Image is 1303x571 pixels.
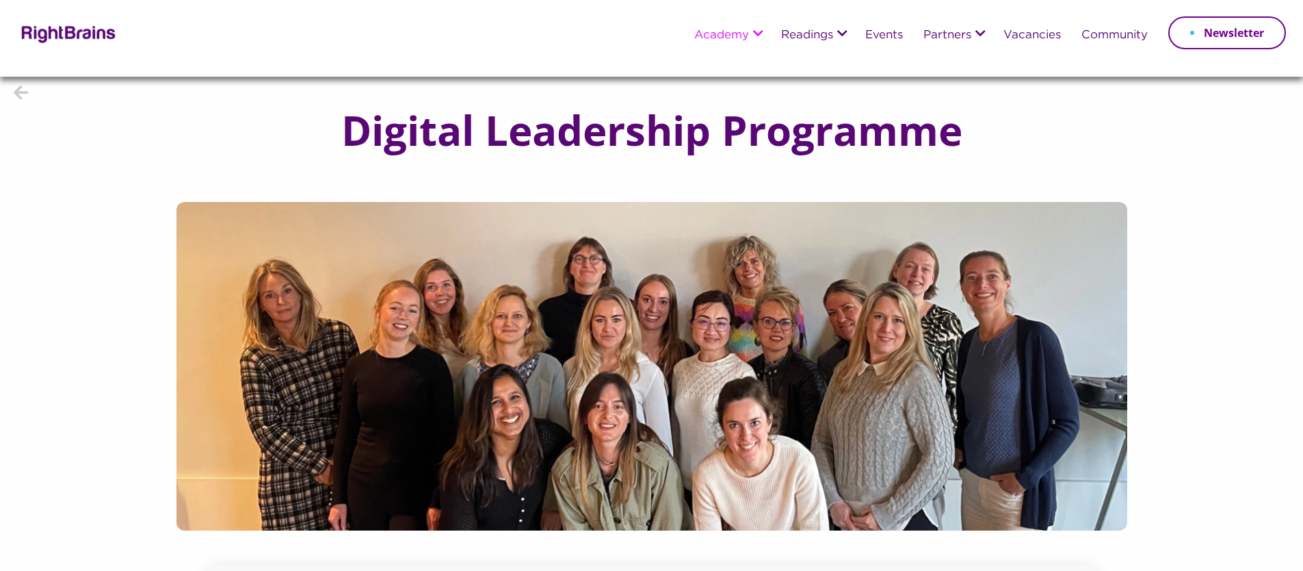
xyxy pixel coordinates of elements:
h1: Digital Leadership Programme [314,107,990,153]
a: Events [865,29,903,42]
a: Community [1081,29,1148,42]
a: Newsletter [1168,16,1286,49]
a: Academy [694,29,749,42]
img: Rightbrains [17,23,116,43]
a: Partners [923,29,971,42]
a: Readings [781,29,833,42]
a: Vacancies [1003,29,1061,42]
